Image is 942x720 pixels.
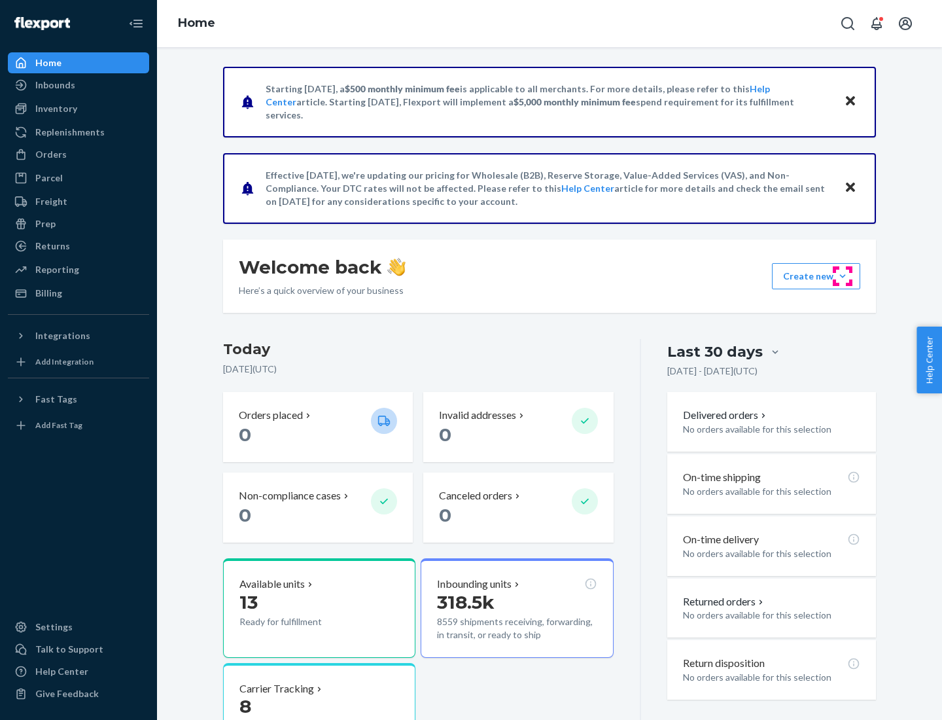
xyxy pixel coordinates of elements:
[8,144,149,165] a: Orders
[423,392,613,462] button: Invalid addresses 0
[842,92,859,111] button: Close
[863,10,890,37] button: Open notifications
[239,408,303,423] p: Orders placed
[8,52,149,73] a: Home
[266,82,831,122] p: Starting [DATE], a is applicable to all merchants. For more details, please refer to this article...
[8,168,149,189] a: Parcel
[683,656,765,671] p: Return disposition
[437,591,495,613] span: 318.5k
[239,695,251,717] span: 8
[8,325,149,346] button: Integrations
[683,532,759,547] p: On-time delivery
[8,283,149,304] a: Billing
[8,122,149,143] a: Replenishments
[35,126,105,139] div: Replenishments
[8,683,149,704] button: Give Feedback
[439,408,516,423] p: Invalid addresses
[35,217,56,230] div: Prep
[439,488,512,503] p: Canceled orders
[35,102,77,115] div: Inventory
[35,79,75,92] div: Inbounds
[178,16,215,30] a: Home
[8,389,149,410] button: Fast Tags
[239,255,406,279] h1: Welcome back
[167,5,226,43] ol: breadcrumbs
[514,96,636,107] span: $5,000 monthly minimum fee
[8,661,149,682] a: Help Center
[437,615,597,641] p: 8559 shipments receiving, forwarding, in transit, or ready to ship
[35,240,70,253] div: Returns
[239,591,258,613] span: 13
[14,17,70,30] img: Flexport logo
[35,195,67,208] div: Freight
[35,171,63,185] div: Parcel
[239,615,360,628] p: Ready for fulfillment
[239,423,251,446] span: 0
[35,263,79,276] div: Reporting
[223,473,413,543] button: Non-compliance cases 0
[35,56,61,69] div: Home
[683,547,860,560] p: No orders available for this selection
[223,392,413,462] button: Orders placed 0
[683,423,860,436] p: No orders available for this selection
[437,577,512,592] p: Inbounding units
[35,420,82,431] div: Add Fast Tag
[35,148,67,161] div: Orders
[35,329,90,342] div: Integrations
[35,665,88,678] div: Help Center
[916,327,942,393] button: Help Center
[683,485,860,498] p: No orders available for this selection
[239,504,251,526] span: 0
[35,356,94,367] div: Add Integration
[439,504,451,526] span: 0
[8,236,149,257] a: Returns
[439,423,451,446] span: 0
[8,617,149,638] a: Settings
[772,263,860,289] button: Create new
[423,473,613,543] button: Canceled orders 0
[892,10,918,37] button: Open account menu
[667,342,763,362] div: Last 30 days
[8,213,149,234] a: Prep
[35,643,103,656] div: Talk to Support
[266,169,831,208] p: Effective [DATE], we're updating our pricing for Wholesale (B2B), Reserve Storage, Value-Added Se...
[8,191,149,212] a: Freight
[35,621,73,634] div: Settings
[223,558,415,658] button: Available units13Ready for fulfillment
[421,558,613,658] button: Inbounding units318.5k8559 shipments receiving, forwarding, in transit, or ready to ship
[223,363,614,376] p: [DATE] ( UTC )
[683,609,860,622] p: No orders available for this selection
[561,183,614,194] a: Help Center
[35,287,62,300] div: Billing
[8,415,149,436] a: Add Fast Tag
[683,470,761,485] p: On-time shipping
[387,258,406,276] img: hand-wave emoji
[345,83,460,94] span: $500 monthly minimum fee
[8,75,149,96] a: Inbounds
[8,351,149,372] a: Add Integration
[683,408,769,423] button: Delivered orders
[8,639,149,660] a: Talk to Support
[123,10,149,37] button: Close Navigation
[223,339,614,360] h3: Today
[35,687,99,700] div: Give Feedback
[683,594,766,609] button: Returned orders
[683,671,860,684] p: No orders available for this selection
[8,259,149,280] a: Reporting
[239,681,314,696] p: Carrier Tracking
[239,577,305,592] p: Available units
[842,179,859,198] button: Close
[239,488,341,503] p: Non-compliance cases
[239,284,406,297] p: Here’s a quick overview of your business
[835,10,861,37] button: Open Search Box
[35,393,77,406] div: Fast Tags
[667,365,758,378] p: [DATE] - [DATE] ( UTC )
[8,98,149,119] a: Inventory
